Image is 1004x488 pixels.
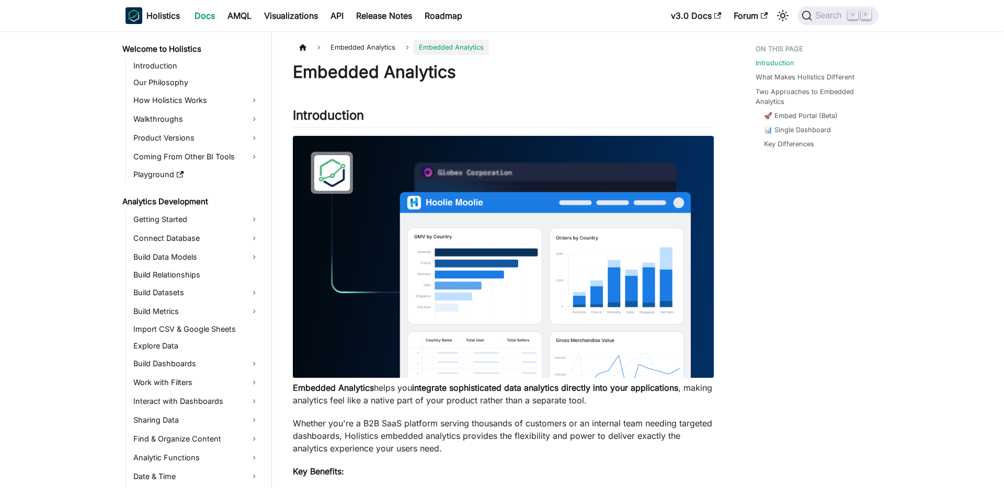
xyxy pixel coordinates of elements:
a: Build Dashboards [130,355,263,372]
a: Build Data Models [130,249,263,265]
a: Explore Data [130,339,263,353]
a: Forum [727,7,774,24]
b: Holistics [146,9,180,22]
a: Docs [188,7,221,24]
h2: Introduction [293,108,714,127]
a: AMQL [221,7,258,24]
a: What Makes Holistics Different [756,72,854,82]
a: Connect Database [130,230,263,247]
a: 📊 Single Dashboard [764,125,831,135]
a: API [324,7,350,24]
img: Embedded Dashboard [293,136,714,378]
a: Analytic Functions [130,449,263,466]
a: Two Approaches to Embedded Analytics [756,87,872,107]
a: Product Versions [130,130,263,146]
a: Key Differences [764,139,814,149]
a: Build Relationships [130,268,263,282]
span: Embedded Analytics [414,40,489,55]
a: Coming From Other BI Tools [130,148,263,165]
strong: Key Benefits: [293,466,344,477]
a: v3.0 Docs [665,7,727,24]
a: 🚀 Embed Portal (Beta) [764,111,838,121]
a: Visualizations [258,7,324,24]
nav: Breadcrumbs [293,40,714,55]
a: Our Philosophy [130,75,263,90]
a: Home page [293,40,313,55]
a: Work with Filters [130,374,263,391]
h1: Embedded Analytics [293,62,714,83]
a: Roadmap [418,7,469,24]
a: HolisticsHolistics [125,7,180,24]
a: Sharing Data [130,412,263,428]
a: Welcome to Holistics [119,42,263,56]
a: Import CSV & Google Sheets [130,322,263,336]
a: Analytics Development [119,194,263,209]
kbd: K [861,10,871,20]
a: Introduction [756,58,794,68]
a: Interact with Dashboards [130,393,263,410]
button: Switch between dark and light mode (currently light mode) [774,7,791,24]
a: Build Metrics [130,303,263,320]
a: Build Datasets [130,284,263,301]
a: Getting Started [130,211,263,228]
img: Holistics [125,7,142,24]
nav: Docs sidebar [115,31,272,488]
a: How Holistics Works [130,92,263,109]
span: Embedded Analytics [325,40,401,55]
a: Release Notes [350,7,418,24]
a: Find & Organize Content [130,431,263,447]
button: Search (Command+K) [797,6,878,25]
a: Date & Time [130,468,263,485]
p: helps you , making analytics feel like a native part of your product rather than a separate tool. [293,381,714,406]
a: Playground [130,167,263,182]
strong: integrate sophisticated data analytics directly into your applications [412,382,678,393]
a: Walkthroughs [130,111,263,127]
span: Search [812,11,848,20]
strong: Embedded Analytics [293,382,374,393]
a: Introduction [130,59,263,73]
p: Whether you're a B2B SaaS platform serving thousands of customers or an internal team needing tar... [293,417,714,455]
kbd: ⌘ [848,10,858,20]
